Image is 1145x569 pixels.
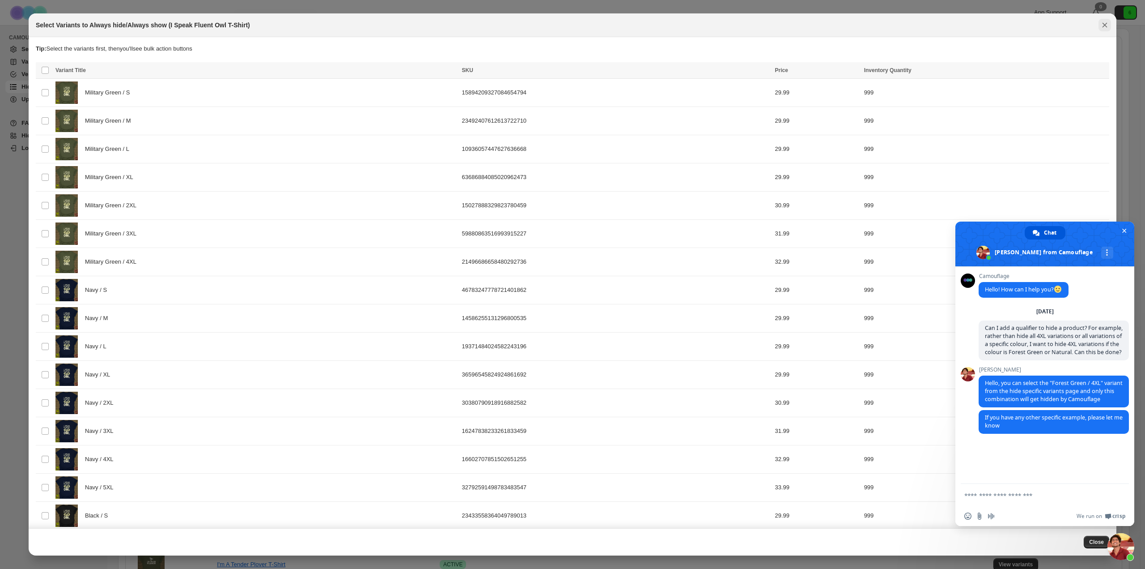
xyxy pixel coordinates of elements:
img: id183-01-mgreen-f3a2.webp [55,166,78,188]
td: 10936057447627636668 [459,135,772,163]
span: Military Green / 4XL [85,257,141,266]
td: 999 [861,474,1109,502]
td: 30.99 [772,192,861,220]
td: 29.99 [772,163,861,192]
span: Chat [1044,226,1056,240]
td: 999 [861,79,1109,107]
td: 23492407612613722710 [459,107,772,135]
textarea: Compose your message... [964,484,1107,506]
td: 999 [861,276,1109,304]
td: 999 [861,361,1109,389]
td: 29.99 [772,502,861,530]
td: 999 [861,248,1109,276]
td: 46783247778721401862 [459,276,772,304]
td: 999 [861,417,1109,445]
td: 16602707851502651255 [459,445,772,474]
td: 29.99 [772,276,861,304]
td: 33.99 [772,474,861,502]
td: 29.99 [772,361,861,389]
td: 29.99 [772,333,861,361]
td: 32792591498783483547 [459,474,772,502]
td: 29.99 [772,107,861,135]
span: Military Green / S [85,88,135,97]
td: 32.99 [772,445,861,474]
span: [PERSON_NAME] [979,367,1129,373]
img: id183-01-mgreen-f3a2.webp [55,222,78,245]
td: 19371484024582243196 [459,333,772,361]
td: 31.99 [772,417,861,445]
td: 14586255131296800535 [459,304,772,333]
td: 999 [861,304,1109,333]
strong: Tip: [36,45,47,52]
img: id183-01-mgreen-f3a2.webp [55,251,78,273]
td: 30.99 [772,389,861,417]
img: id183-01-navy-f3a2.webp [55,279,78,301]
td: 999 [861,163,1109,192]
span: We run on [1077,513,1102,520]
span: Variant Title [55,67,86,73]
span: Black / S [85,511,113,520]
span: Military Green / XL [85,173,138,182]
span: Price [775,67,788,73]
img: id183-01-mgreen-f3a2.webp [55,110,78,132]
button: Close [1084,536,1109,548]
span: Hello! How can I help you? [985,286,1062,293]
img: id183-01-navy-f3a2.webp [55,364,78,386]
td: 21496686658480292736 [459,248,772,276]
span: Inventory Quantity [864,67,912,73]
td: 59880863516993915227 [459,220,772,248]
span: Close chat [1120,226,1129,235]
span: Navy / 3XL [85,427,118,436]
span: Close [1089,539,1104,546]
td: 30380790918916882582 [459,389,772,417]
td: 36596545824924861692 [459,361,772,389]
td: 32.99 [772,248,861,276]
img: id183-01-navy-f3a2.webp [55,307,78,329]
span: Navy / L [85,342,111,351]
img: id183-01-navy-f3a2.webp [55,476,78,499]
h2: Select Variants to Always hide/Always show (I Speak Fluent Owl T-Shirt) [36,21,250,30]
span: Navy / S [85,286,112,295]
a: Chat [1025,226,1065,240]
td: 15027888329823780459 [459,192,772,220]
span: Hello, you can select the "Forest Green / 4XL" variant from the hide specific variants page and o... [985,379,1123,403]
span: SKU [462,67,473,73]
span: Can I add a qualifier to hide a product? For example, rather than hide all 4XL variations or all ... [985,324,1123,356]
td: 15894209327084654794 [459,79,772,107]
button: Close [1098,19,1111,31]
img: id183-01-navy-f3a2.webp [55,420,78,442]
td: 999 [861,107,1109,135]
td: 999 [861,192,1109,220]
td: 23433558364049789013 [459,502,772,530]
span: Navy / M [85,314,113,323]
td: 29.99 [772,79,861,107]
span: If you have any other specific example, please let me know [985,414,1123,429]
a: We run onCrisp [1077,513,1125,520]
p: Select the variants first, then you'll see bulk action buttons [36,44,1109,53]
img: id183-01-navy-f3a2.webp [55,448,78,471]
span: Insert an emoji [964,513,971,520]
td: 31.99 [772,220,861,248]
td: 999 [861,135,1109,163]
a: Close chat [1107,533,1134,560]
img: id183-01-black-f3a2.webp [55,505,78,527]
span: Navy / 4XL [85,455,118,464]
td: 16247838233261833459 [459,417,772,445]
td: 63686884085020962473 [459,163,772,192]
span: Military Green / 3XL [85,229,141,238]
span: Military Green / M [85,116,136,125]
span: Navy / XL [85,370,115,379]
td: 999 [861,445,1109,474]
span: Audio message [988,513,995,520]
span: Crisp [1112,513,1125,520]
span: Military Green / L [85,145,134,154]
td: 999 [861,220,1109,248]
span: Military Green / 2XL [85,201,141,210]
span: Navy / 5XL [85,483,118,492]
img: id183-01-navy-f3a2.webp [55,392,78,414]
td: 999 [861,502,1109,530]
td: 29.99 [772,135,861,163]
img: id183-01-mgreen-f3a2.webp [55,81,78,104]
span: Send a file [976,513,983,520]
td: 29.99 [772,304,861,333]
